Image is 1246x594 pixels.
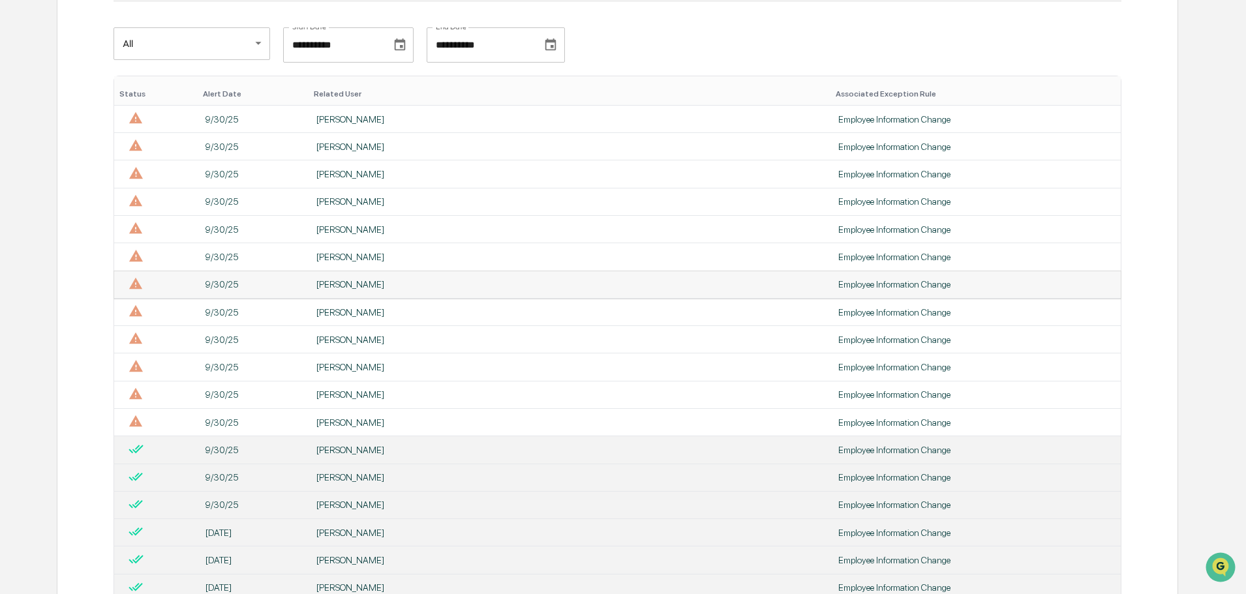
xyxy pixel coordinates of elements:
div: [PERSON_NAME] [316,362,823,372]
div: Employee Information Change [838,499,1113,510]
div: Past conversations [13,145,87,155]
div: We're available if you need us! [59,113,179,123]
span: Data Lookup [26,291,82,304]
div: 9/30/25 [205,252,301,262]
div: Employee Information Change [838,417,1113,428]
div: 9/30/25 [205,362,301,372]
div: 9/30/25 [205,307,301,318]
span: [DATE] [115,213,142,223]
div: Toggle SortBy [119,89,192,98]
div: 9/30/25 [205,224,301,235]
button: Start new chat [222,104,237,119]
img: Tammy Steffen [13,200,34,221]
a: 🖐️Preclearance [8,261,89,285]
div: [PERSON_NAME] [316,141,823,152]
div: 🖐️ [13,268,23,278]
div: [PERSON_NAME] [316,555,823,565]
div: Employee Information Change [838,389,1113,400]
img: Tammy Steffen [13,165,34,186]
div: Employee Information Change [838,362,1113,372]
div: Employee Information Change [838,114,1113,125]
div: Employee Information Change [838,279,1113,290]
span: [PERSON_NAME] [40,213,106,223]
div: 9/30/25 [205,334,301,345]
div: 9/30/25 [205,472,301,483]
div: Employee Information Change [838,527,1113,538]
div: Start new chat [59,100,214,113]
div: [PERSON_NAME] [316,334,823,345]
iframe: Open customer support [1204,551,1239,586]
label: Start Date [292,22,326,32]
div: 9/30/25 [205,196,301,207]
div: 9/30/25 [205,279,301,290]
p: How can we help? [13,27,237,48]
div: Employee Information Change [838,472,1113,483]
div: Employee Information Change [838,445,1113,455]
div: Employee Information Change [838,307,1113,318]
img: 8933085812038_c878075ebb4cc5468115_72.jpg [27,100,51,123]
div: [PERSON_NAME] [316,114,823,125]
div: 9/30/25 [205,417,301,428]
div: Employee Information Change [838,141,1113,152]
div: [PERSON_NAME] [316,169,823,179]
div: [PERSON_NAME] [316,472,823,483]
label: End Date [436,22,466,32]
div: 🔎 [13,293,23,303]
span: Attestations [108,267,162,280]
div: [PERSON_NAME] [316,252,823,262]
a: 🗄️Attestations [89,261,167,285]
div: Toggle SortBy [836,89,1116,98]
button: See all [202,142,237,158]
div: All [114,25,270,61]
a: Powered byPylon [92,323,158,333]
div: 9/30/25 [205,169,301,179]
div: Employee Information Change [838,555,1113,565]
div: [DATE] [205,527,301,538]
div: Toggle SortBy [314,89,825,98]
button: Choose date, selected date is Dec 31, 2025 [538,33,563,57]
div: 🗄️ [95,268,105,278]
div: [PERSON_NAME] [316,307,823,318]
div: 9/30/25 [205,389,301,400]
img: 1746055101610-c473b297-6a78-478c-a979-82029cc54cd1 [13,100,37,123]
div: [PERSON_NAME] [316,527,823,538]
div: [DATE] [205,582,301,593]
div: [PERSON_NAME] [316,196,823,207]
span: [PERSON_NAME] [40,177,106,188]
div: Employee Information Change [838,224,1113,235]
div: [PERSON_NAME] [316,499,823,510]
span: Pylon [130,323,158,333]
div: Employee Information Change [838,334,1113,345]
div: 9/30/25 [205,114,301,125]
button: Choose date, selected date is Jan 1, 2024 [387,33,412,57]
span: • [108,177,113,188]
span: Preclearance [26,267,84,280]
div: 9/30/25 [205,499,301,510]
div: [PERSON_NAME] [316,279,823,290]
span: [DATE] [115,177,142,188]
span: • [108,213,113,223]
div: Employee Information Change [838,196,1113,207]
div: [PERSON_NAME] [316,417,823,428]
div: [PERSON_NAME] [316,389,823,400]
div: [PERSON_NAME] [316,445,823,455]
div: [PERSON_NAME] [316,224,823,235]
div: Employee Information Change [838,582,1113,593]
div: 9/30/25 [205,445,301,455]
div: Employee Information Change [838,169,1113,179]
div: [PERSON_NAME] [316,582,823,593]
a: 🔎Data Lookup [8,286,87,310]
div: Toggle SortBy [203,89,303,98]
div: 9/30/25 [205,141,301,152]
div: [DATE] [205,555,301,565]
div: Employee Information Change [838,252,1113,262]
